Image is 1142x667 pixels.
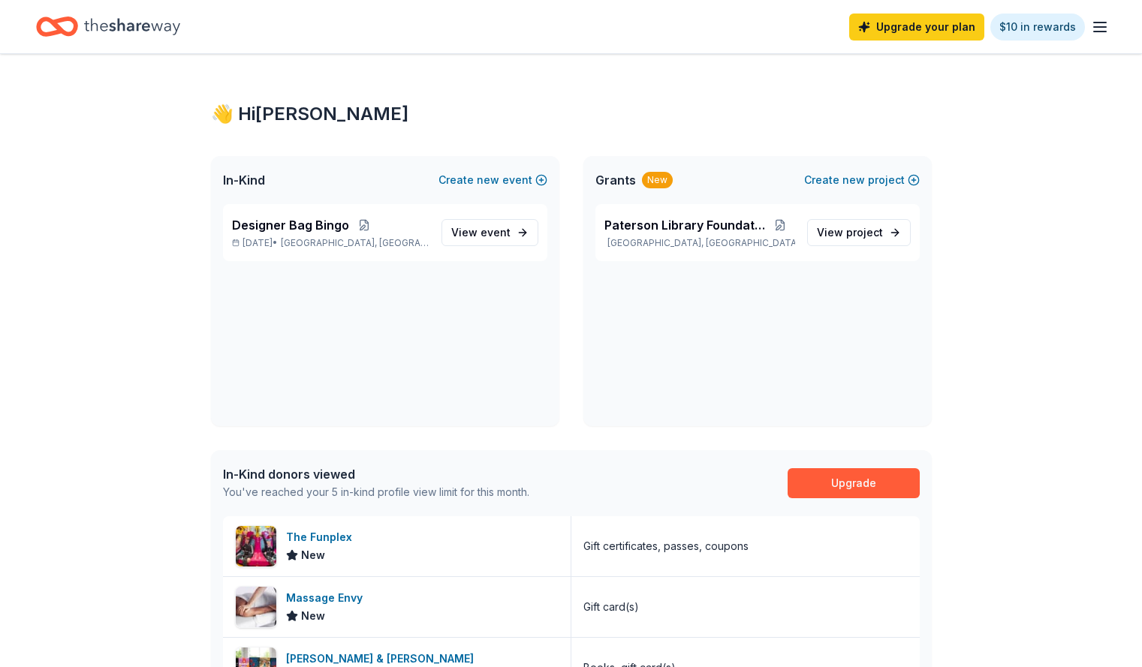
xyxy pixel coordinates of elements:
div: Massage Envy [286,589,369,607]
div: Gift certificates, passes, coupons [583,537,749,555]
div: New [642,172,673,188]
span: [GEOGRAPHIC_DATA], [GEOGRAPHIC_DATA] [281,237,429,249]
div: The Funplex [286,528,358,546]
span: new [842,171,865,189]
a: Upgrade your plan [849,14,984,41]
span: Designer Bag Bingo [232,216,349,234]
span: event [481,226,511,239]
a: Home [36,9,180,44]
span: New [301,607,325,625]
span: View [451,224,511,242]
a: View project [807,219,911,246]
span: new [477,171,499,189]
span: Paterson Library Foundation [604,216,767,234]
img: Image for The Funplex [236,526,276,566]
div: 👋 Hi [PERSON_NAME] [211,102,932,126]
div: Gift card(s) [583,598,639,616]
span: In-Kind [223,171,265,189]
span: New [301,546,325,564]
a: View event [441,219,538,246]
p: [DATE] • [232,237,429,249]
div: You've reached your 5 in-kind profile view limit for this month. [223,483,529,501]
a: $10 in rewards [990,14,1085,41]
p: [GEOGRAPHIC_DATA], [GEOGRAPHIC_DATA] [604,237,795,249]
button: Createnewevent [438,171,547,189]
span: project [846,226,883,239]
img: Image for Massage Envy [236,587,276,627]
div: In-Kind donors viewed [223,465,529,483]
a: Upgrade [788,468,920,498]
span: Grants [595,171,636,189]
button: Createnewproject [804,171,920,189]
span: View [817,224,883,242]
